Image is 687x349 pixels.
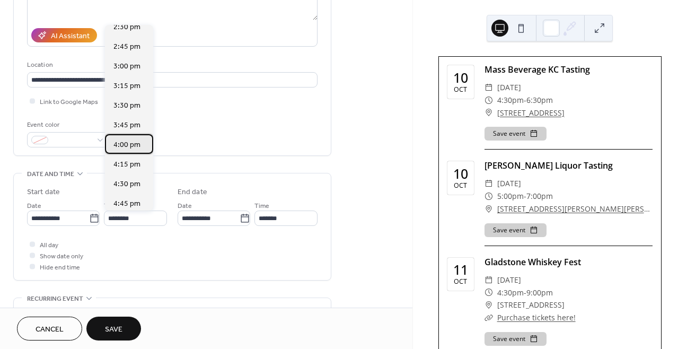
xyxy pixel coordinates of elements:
[497,286,524,299] span: 4:30pm
[453,263,468,276] div: 11
[485,203,493,215] div: ​
[485,159,653,172] div: [PERSON_NAME] Liquor Tasting
[497,81,521,94] span: [DATE]
[485,94,493,107] div: ​
[27,293,83,304] span: Recurring event
[485,107,493,119] div: ​
[113,41,140,53] span: 2:45 pm
[31,28,97,42] button: AI Assistant
[27,119,107,130] div: Event color
[113,100,140,111] span: 3:30 pm
[454,86,467,93] div: Oct
[454,278,467,285] div: Oct
[113,22,140,33] span: 2:30 pm
[497,299,565,311] span: [STREET_ADDRESS]
[113,139,140,151] span: 4:00 pm
[104,200,119,212] span: Time
[524,94,526,107] span: -
[497,94,524,107] span: 4:30pm
[497,312,576,322] a: Purchase tickets here!
[485,177,493,190] div: ​
[526,94,553,107] span: 6:30pm
[485,286,493,299] div: ​
[40,251,83,262] span: Show date only
[524,190,526,203] span: -
[485,63,653,76] div: Mass Beverage KC Tasting
[113,81,140,92] span: 3:15 pm
[27,169,74,180] span: Date and time
[113,159,140,170] span: 4:15 pm
[485,332,547,346] button: Save event
[254,200,269,212] span: Time
[113,61,140,72] span: 3:00 pm
[40,97,98,108] span: Link to Google Maps
[485,311,493,324] div: ​
[86,317,141,341] button: Save
[497,274,521,286] span: [DATE]
[27,187,60,198] div: Start date
[40,240,58,251] span: All day
[485,127,547,141] button: Save event
[485,256,581,268] a: Gladstone Whiskey Fest
[485,299,493,311] div: ​
[105,324,122,335] span: Save
[526,286,553,299] span: 9:00pm
[454,182,467,189] div: Oct
[27,59,315,71] div: Location
[17,317,82,341] button: Cancel
[485,274,493,286] div: ​
[51,31,90,42] div: AI Assistant
[497,177,521,190] span: [DATE]
[485,81,493,94] div: ​
[40,262,80,273] span: Hide end time
[485,223,547,237] button: Save event
[178,200,192,212] span: Date
[485,190,493,203] div: ​
[113,179,140,190] span: 4:30 pm
[497,203,653,215] a: [STREET_ADDRESS][PERSON_NAME][PERSON_NAME]
[524,286,526,299] span: -
[453,167,468,180] div: 10
[453,71,468,84] div: 10
[497,107,565,119] a: [STREET_ADDRESS]
[526,190,553,203] span: 7:00pm
[178,187,207,198] div: End date
[497,190,524,203] span: 5:00pm
[27,200,41,212] span: Date
[113,198,140,210] span: 4:45 pm
[36,324,64,335] span: Cancel
[113,120,140,131] span: 3:45 pm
